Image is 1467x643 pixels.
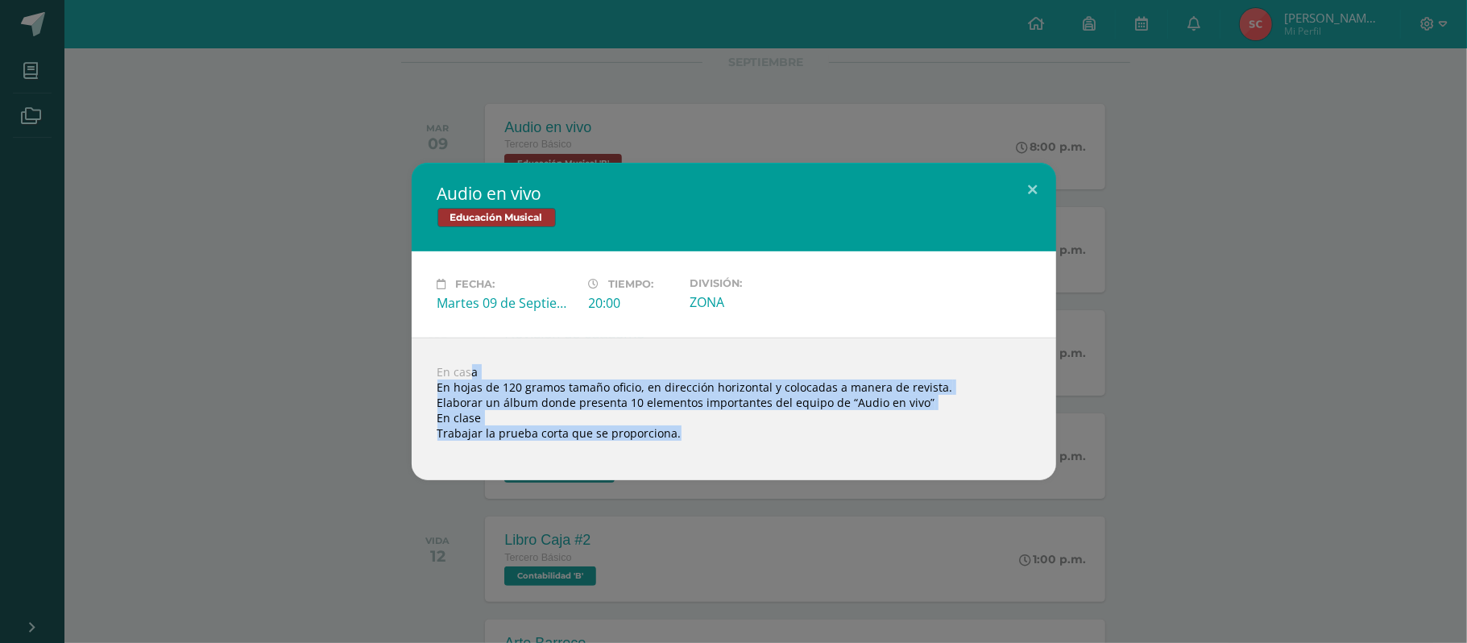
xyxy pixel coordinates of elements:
font: Fecha: [456,278,495,290]
font: Tiempo: [609,278,654,290]
div: ZONA [690,293,828,311]
button: Cerrar (Esc) [1010,163,1056,218]
font: 20:00 [589,294,621,312]
h2: Audio en vivo [437,182,1030,205]
div: En casa En hojas de 120 gramos tamaño oficio, en dirección horizontal y colocadas a manera de rev... [412,338,1056,480]
div: Martes 09 de Septiembre [437,294,576,312]
font: División: [690,277,742,289]
span: Educación Musical [437,208,556,227]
